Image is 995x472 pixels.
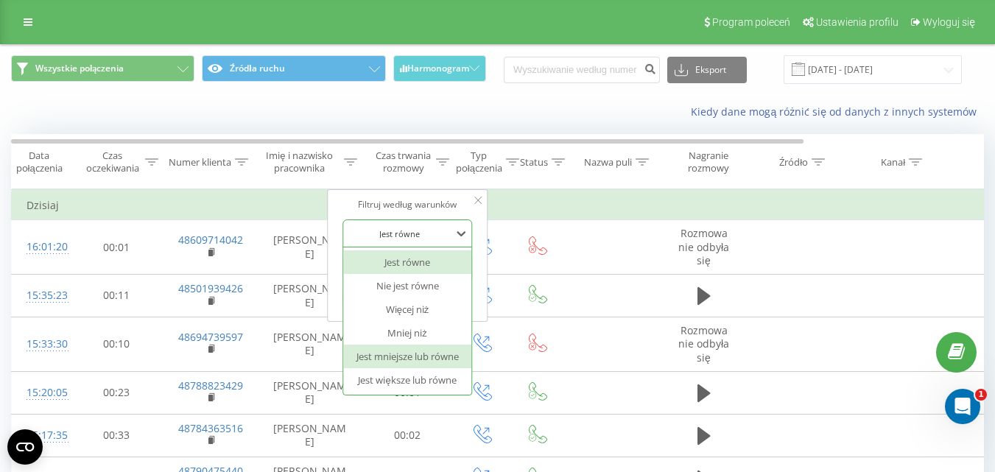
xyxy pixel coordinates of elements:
[11,55,194,82] button: Wszystkie połączenia
[27,421,56,450] div: 15:17:35
[169,156,231,169] div: Numer klienta
[178,378,243,392] a: 48788823429
[71,220,163,275] td: 00:01
[27,233,56,261] div: 16:01:20
[7,429,43,465] button: Open CMP widget
[816,16,899,28] span: Ustawienia profilu
[945,389,980,424] iframe: Intercom live chat
[779,156,808,169] div: Źródło
[71,274,163,317] td: 00:11
[259,414,362,457] td: [PERSON_NAME]
[259,274,362,317] td: [PERSON_NAME]
[178,421,243,435] a: 48784363516
[672,149,744,175] div: Nagranie rozmowy
[923,16,975,28] span: Wyloguj się
[343,297,471,321] div: Więcej niż
[343,250,471,274] div: Jest równe
[374,149,432,175] div: Czas trwania rozmowy
[83,149,141,175] div: Czas oczekiwania
[343,345,471,368] div: Jest mniejsze lub równe
[178,281,243,295] a: 48501939426
[407,63,469,74] span: Harmonogram
[259,220,362,275] td: [PERSON_NAME]
[27,281,56,310] div: 15:35:23
[259,317,362,372] td: [PERSON_NAME]
[71,414,163,457] td: 00:33
[259,149,341,175] div: Imię i nazwisko pracownika
[520,156,548,169] div: Status
[678,323,729,364] span: Rozmowa nie odbyła się
[975,389,987,401] span: 1
[343,274,471,297] div: Nie jest równe
[667,57,747,83] button: Eksport
[584,156,632,169] div: Nazwa puli
[691,105,984,119] a: Kiedy dane mogą różnić się od danych z innych systemów
[456,149,502,175] div: Typ połączenia
[12,149,66,175] div: Data połączenia
[343,321,471,345] div: Mniej niż
[27,330,56,359] div: 15:33:30
[362,414,454,457] td: 00:02
[27,378,56,407] div: 15:20:05
[881,156,905,169] div: Kanał
[178,330,243,344] a: 48694739597
[259,371,362,414] td: [PERSON_NAME]
[342,197,472,212] div: Filtruj według warunków
[504,57,660,83] input: Wyszukiwanie według numeru
[678,226,729,267] span: Rozmowa nie odbyła się
[71,317,163,372] td: 00:10
[178,233,243,247] a: 48609714042
[71,371,163,414] td: 00:23
[393,55,487,82] button: Harmonogram
[202,55,385,82] button: Źródła ruchu
[343,368,471,392] div: Jest większe lub równe
[35,63,124,74] span: Wszystkie połączenia
[712,16,790,28] span: Program poleceń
